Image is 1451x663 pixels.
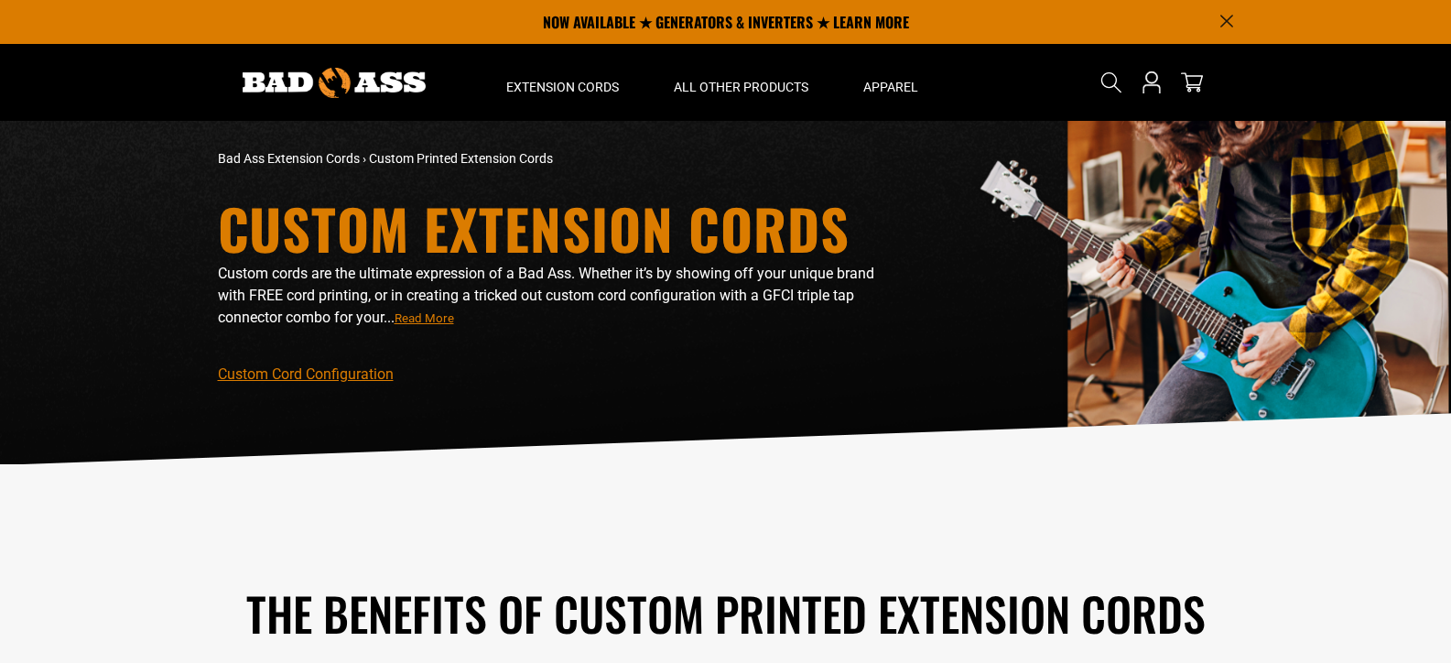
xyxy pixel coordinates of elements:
[218,201,886,255] h1: Custom Extension Cords
[218,263,886,329] p: Custom cords are the ultimate expression of a Bad Ass. Whether it’s by showing off your unique br...
[369,151,553,166] span: Custom Printed Extension Cords
[836,44,946,121] summary: Apparel
[479,44,646,121] summary: Extension Cords
[646,44,836,121] summary: All Other Products
[218,583,1234,643] h2: The Benefits of Custom Printed Extension Cords
[218,151,360,166] a: Bad Ass Extension Cords
[395,311,454,325] span: Read More
[1097,68,1126,97] summary: Search
[506,79,619,95] span: Extension Cords
[243,68,426,98] img: Bad Ass Extension Cords
[674,79,808,95] span: All Other Products
[863,79,918,95] span: Apparel
[218,149,886,168] nav: breadcrumbs
[218,365,394,383] a: Custom Cord Configuration
[363,151,366,166] span: ›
